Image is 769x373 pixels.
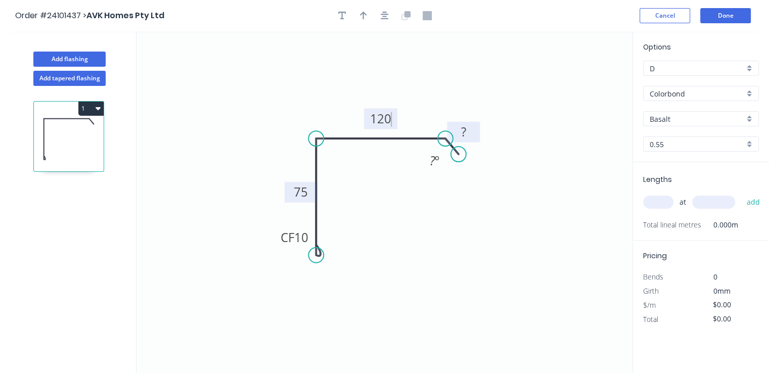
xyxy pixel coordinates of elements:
input: Colour [650,114,744,124]
tspan: 10 [294,229,308,246]
button: 1 [78,102,104,116]
span: AVK Homes Pty Ltd [86,10,164,21]
span: at [680,195,686,209]
span: Order #24101437 > [15,10,86,21]
span: Total lineal metres [643,218,701,232]
span: $/m [643,300,656,310]
input: Thickness [650,139,744,150]
button: Cancel [640,8,690,23]
tspan: º [435,152,439,169]
tspan: ? [430,152,435,169]
button: Done [700,8,751,23]
span: 0 [713,272,717,282]
input: Price level [650,63,744,74]
tspan: CF [281,229,294,246]
input: Material [650,88,744,99]
span: 0mm [713,286,731,296]
span: Lengths [643,174,672,184]
tspan: 120 [370,110,391,127]
span: Bends [643,272,663,282]
svg: 0 [137,31,632,373]
span: Pricing [643,251,667,261]
span: 0.000m [701,218,738,232]
button: Add tapered flashing [33,71,106,86]
tspan: ? [461,123,466,140]
tspan: 75 [294,183,308,200]
button: add [741,194,765,211]
span: Total [643,314,658,324]
span: Options [643,42,671,52]
span: Girth [643,286,659,296]
button: Add flashing [33,52,106,67]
